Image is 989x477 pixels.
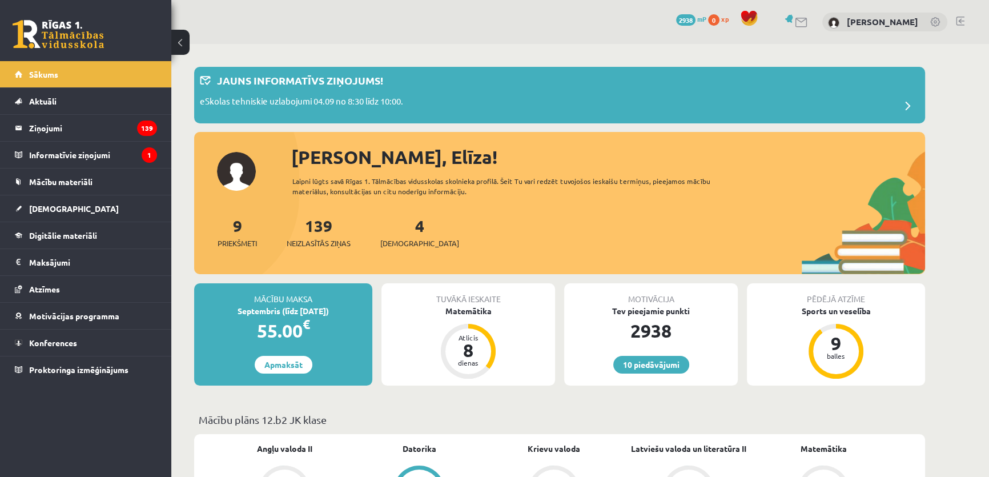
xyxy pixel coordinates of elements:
[381,305,555,380] a: Matemātika Atlicis 8 dienas
[137,121,157,136] i: 139
[564,283,738,305] div: Motivācija
[380,215,459,249] a: 4[DEMOGRAPHIC_DATA]
[708,14,734,23] a: 0 xp
[15,115,157,141] a: Ziņojumi139
[29,230,97,240] span: Digitālie materiāli
[29,96,57,106] span: Aktuāli
[697,14,706,23] span: mP
[29,203,119,214] span: [DEMOGRAPHIC_DATA]
[29,142,157,168] legend: Informatīvie ziņojumi
[29,284,60,294] span: Atzīmes
[847,16,918,27] a: [PERSON_NAME]
[15,142,157,168] a: Informatīvie ziņojumi1
[381,305,555,317] div: Matemātika
[29,249,157,275] legend: Maksājumi
[292,176,731,197] div: Laipni lūgts savā Rīgas 1. Tālmācības vidusskolas skolnieka profilā. Šeit Tu vari redzēt tuvojošo...
[287,215,351,249] a: 139Neizlasītās ziņas
[217,73,383,88] p: Jauns informatīvs ziņojums!
[29,338,77,348] span: Konferences
[15,303,157,329] a: Motivācijas programma
[218,238,257,249] span: Priekšmeti
[15,195,157,222] a: [DEMOGRAPHIC_DATA]
[451,341,485,359] div: 8
[747,305,925,317] div: Sports un veselība
[194,283,372,305] div: Mācību maksa
[801,443,847,455] a: Matemātika
[15,222,157,248] a: Digitālie materiāli
[613,356,689,374] a: 10 piedāvājumi
[15,88,157,114] a: Aktuāli
[200,73,919,118] a: Jauns informatīvs ziņojums! eSkolas tehniskie uzlabojumi 04.09 no 8:30 līdz 10:00.
[257,443,312,455] a: Angļu valoda II
[528,443,580,455] a: Krievu valoda
[29,115,157,141] legend: Ziņojumi
[564,317,738,344] div: 2938
[287,238,351,249] span: Neizlasītās ziņas
[15,61,157,87] a: Sākums
[255,356,312,374] a: Apmaksāt
[15,169,157,195] a: Mācību materiāli
[218,215,257,249] a: 9Priekšmeti
[194,317,372,344] div: 55.00
[29,364,128,375] span: Proktoringa izmēģinājums
[819,334,853,352] div: 9
[828,17,839,29] img: Elīza Maulvurfa
[142,147,157,163] i: 1
[676,14,706,23] a: 2938 mP
[747,283,925,305] div: Pēdējā atzīme
[451,359,485,366] div: dienas
[380,238,459,249] span: [DEMOGRAPHIC_DATA]
[631,443,746,455] a: Latviešu valoda un literatūra II
[381,283,555,305] div: Tuvākā ieskaite
[721,14,729,23] span: xp
[819,352,853,359] div: balles
[15,330,157,356] a: Konferences
[194,305,372,317] div: Septembris (līdz [DATE])
[29,311,119,321] span: Motivācijas programma
[303,316,310,332] span: €
[747,305,925,380] a: Sports un veselība 9 balles
[676,14,695,26] span: 2938
[291,143,925,171] div: [PERSON_NAME], Elīza!
[15,249,157,275] a: Maksājumi
[29,69,58,79] span: Sākums
[564,305,738,317] div: Tev pieejamie punkti
[403,443,436,455] a: Datorika
[13,20,104,49] a: Rīgas 1. Tālmācības vidusskola
[199,412,920,427] p: Mācību plāns 12.b2 JK klase
[15,356,157,383] a: Proktoringa izmēģinājums
[451,334,485,341] div: Atlicis
[200,95,403,111] p: eSkolas tehniskie uzlabojumi 04.09 no 8:30 līdz 10:00.
[29,177,93,187] span: Mācību materiāli
[708,14,719,26] span: 0
[15,276,157,302] a: Atzīmes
